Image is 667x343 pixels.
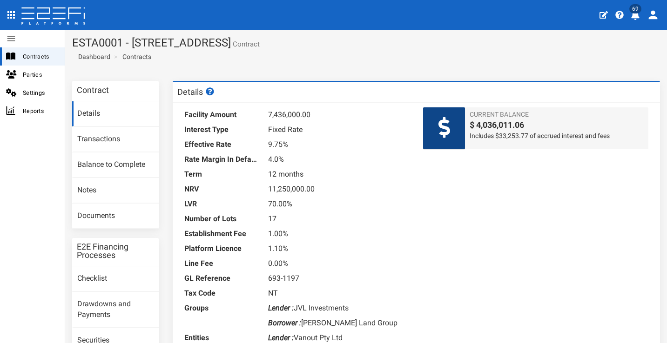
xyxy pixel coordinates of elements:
[470,119,644,131] span: $ 4,036,011.06
[184,152,259,167] dt: Rate Margin In Default
[77,86,109,94] h3: Contract
[72,127,159,152] a: Transactions
[268,256,410,271] dd: 0.00%
[184,286,259,301] dt: Tax Code
[268,197,410,211] dd: 70.00%
[72,204,159,229] a: Documents
[184,271,259,286] dt: GL Reference
[72,266,159,291] a: Checklist
[23,51,57,62] span: Contracts
[184,167,259,182] dt: Term
[268,303,294,312] i: Lender :
[72,101,159,126] a: Details
[23,87,57,98] span: Settings
[268,122,410,137] dd: Fixed Rate
[72,178,159,203] a: Notes
[177,87,216,96] h3: Details
[470,131,644,140] span: Includes $33,253.77 of accrued interest and fees
[184,122,259,137] dt: Interest Type
[184,301,259,316] dt: Groups
[268,152,410,167] dd: 4.0%
[268,333,294,342] i: Lender :
[74,52,110,61] a: Dashboard
[184,107,259,122] dt: Facility Amount
[184,197,259,211] dt: LVR
[268,301,410,316] dd: JVL Investments
[268,226,410,241] dd: 1.00%
[184,226,259,241] dt: Establishment Fee
[268,318,301,327] i: Borrower :
[74,53,110,60] span: Dashboard
[72,37,660,49] h1: ESTA0001 - [STREET_ADDRESS]
[184,241,259,256] dt: Platform Licence
[268,182,410,197] dd: 11,250,000.00
[72,292,159,328] a: Drawdowns and Payments
[231,41,260,48] small: Contract
[184,256,259,271] dt: Line Fee
[470,110,644,119] span: Current Balance
[268,167,410,182] dd: 12 months
[122,52,151,61] a: Contracts
[184,137,259,152] dt: Effective Rate
[268,286,410,301] dd: NT
[268,241,410,256] dd: 1.10%
[268,107,410,122] dd: 7,436,000.00
[268,137,410,152] dd: 9.75%
[77,243,154,259] h3: E2E Financing Processes
[184,182,259,197] dt: NRV
[23,106,57,116] span: Reports
[268,211,410,226] dd: 17
[72,152,159,178] a: Balance to Complete
[23,69,57,80] span: Parties
[268,316,410,330] dd: [PERSON_NAME] Land Group
[184,211,259,226] dt: Number of Lots
[268,271,410,286] dd: 693-1197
